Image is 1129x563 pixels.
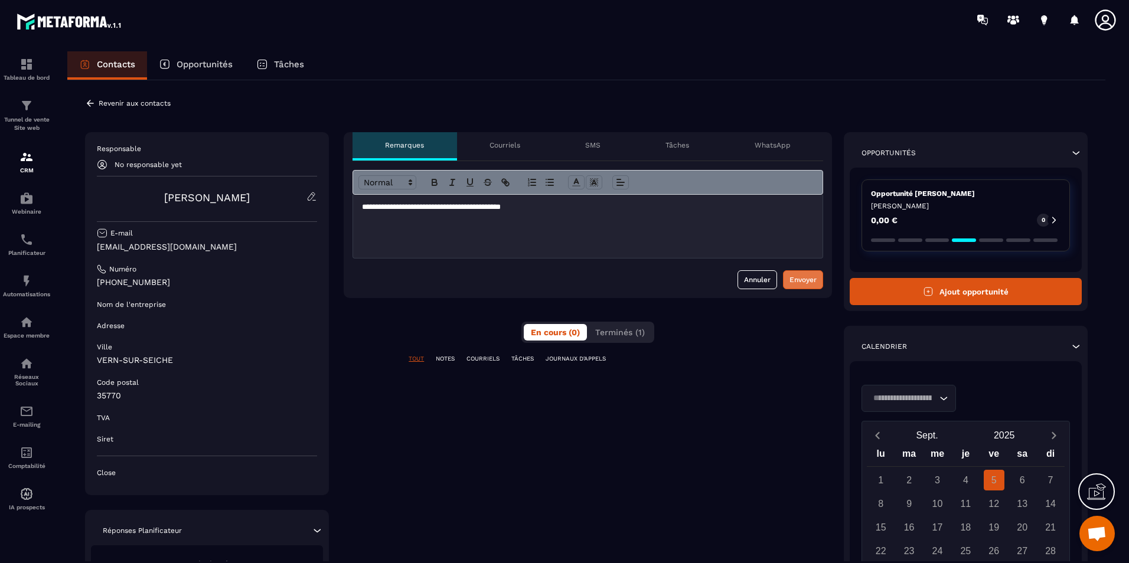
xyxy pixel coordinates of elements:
div: 1 [870,470,891,490]
p: [PERSON_NAME] [871,201,1061,211]
span: En cours (0) [531,328,580,337]
a: accountantaccountantComptabilité [3,437,50,478]
div: Envoyer [789,274,817,286]
p: Courriels [490,140,520,150]
p: Réseaux Sociaux [3,374,50,387]
a: social-networksocial-networkRéseaux Sociaux [3,348,50,395]
img: logo [17,11,123,32]
p: Remarques [385,140,424,150]
p: E-mail [110,228,133,238]
p: Contacts [97,59,135,70]
p: Opportunités [862,148,916,158]
div: 15 [870,517,891,538]
p: TÂCHES [511,355,534,363]
input: Search for option [869,392,937,405]
div: lu [867,446,895,466]
p: 35770 [97,390,317,401]
p: Tunnel de vente Site web [3,116,50,132]
div: 10 [927,493,948,514]
a: emailemailE-mailing [3,395,50,437]
div: 27 [1012,541,1033,561]
p: Tâches [274,59,304,70]
div: 20 [1012,517,1033,538]
p: VERN-SUR-SEICHE [97,355,317,366]
img: scheduler [19,233,34,247]
p: Ville [97,342,112,352]
p: [PHONE_NUMBER] [97,277,317,288]
p: TOUT [409,355,424,363]
a: Opportunités [147,51,244,80]
span: Terminés (1) [595,328,645,337]
button: Annuler [738,270,777,289]
p: Tâches [665,140,689,150]
div: 28 [1040,541,1061,561]
div: 16 [899,517,919,538]
p: Réponses Planificateur [103,526,182,535]
div: 11 [955,493,976,514]
div: 21 [1040,517,1061,538]
p: Close [97,468,317,477]
p: [EMAIL_ADDRESS][DOMAIN_NAME] [97,241,317,253]
p: No responsable yet [115,161,182,169]
p: Revenir aux contacts [99,99,171,107]
p: JOURNAUX D'APPELS [546,355,606,363]
div: 25 [955,541,976,561]
p: IA prospects [3,504,50,510]
a: schedulerschedulerPlanificateur [3,224,50,265]
div: 9 [899,493,919,514]
div: 23 [899,541,919,561]
div: 7 [1040,470,1061,490]
img: automations [19,315,34,329]
div: 6 [1012,470,1033,490]
p: Automatisations [3,291,50,297]
div: di [1036,446,1065,466]
p: Webinaire [3,208,50,215]
button: En cours (0) [524,324,587,341]
p: TVA [97,413,110,423]
a: formationformationTunnel de vente Site web [3,90,50,141]
div: 22 [870,541,891,561]
div: 3 [927,470,948,490]
p: Tableau de bord [3,74,50,81]
div: 26 [984,541,1004,561]
p: NOTES [436,355,455,363]
a: automationsautomationsWebinaire [3,182,50,224]
img: automations [19,274,34,288]
div: me [924,446,952,466]
div: sa [1008,446,1036,466]
a: automationsautomationsEspace membre [3,306,50,348]
a: formationformationTableau de bord [3,48,50,90]
a: Ouvrir le chat [1079,516,1115,551]
img: automations [19,487,34,501]
div: ve [980,446,1008,466]
div: je [951,446,980,466]
p: Comptabilité [3,463,50,469]
p: WhatsApp [755,140,791,150]
img: formation [19,99,34,113]
p: 0 [1042,216,1045,224]
p: Code postal [97,378,139,387]
div: 2 [899,470,919,490]
img: formation [19,57,34,71]
a: Contacts [67,51,147,80]
button: Open months overlay [889,425,966,446]
p: Numéro [109,264,136,274]
p: Opportunités [177,59,233,70]
p: SMS [585,140,601,150]
button: Next month [1043,427,1065,443]
p: 0,00 € [871,216,898,224]
p: COURRIELS [466,355,500,363]
img: accountant [19,446,34,460]
img: formation [19,150,34,164]
p: Espace membre [3,332,50,339]
img: social-network [19,356,34,371]
a: Tâches [244,51,316,80]
p: E-mailing [3,421,50,428]
div: 4 [955,470,976,490]
div: 19 [984,517,1004,538]
button: Ajout opportunité [850,278,1082,305]
a: automationsautomationsAutomatisations [3,265,50,306]
div: 17 [927,517,948,538]
div: Search for option [862,385,956,412]
div: 24 [927,541,948,561]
